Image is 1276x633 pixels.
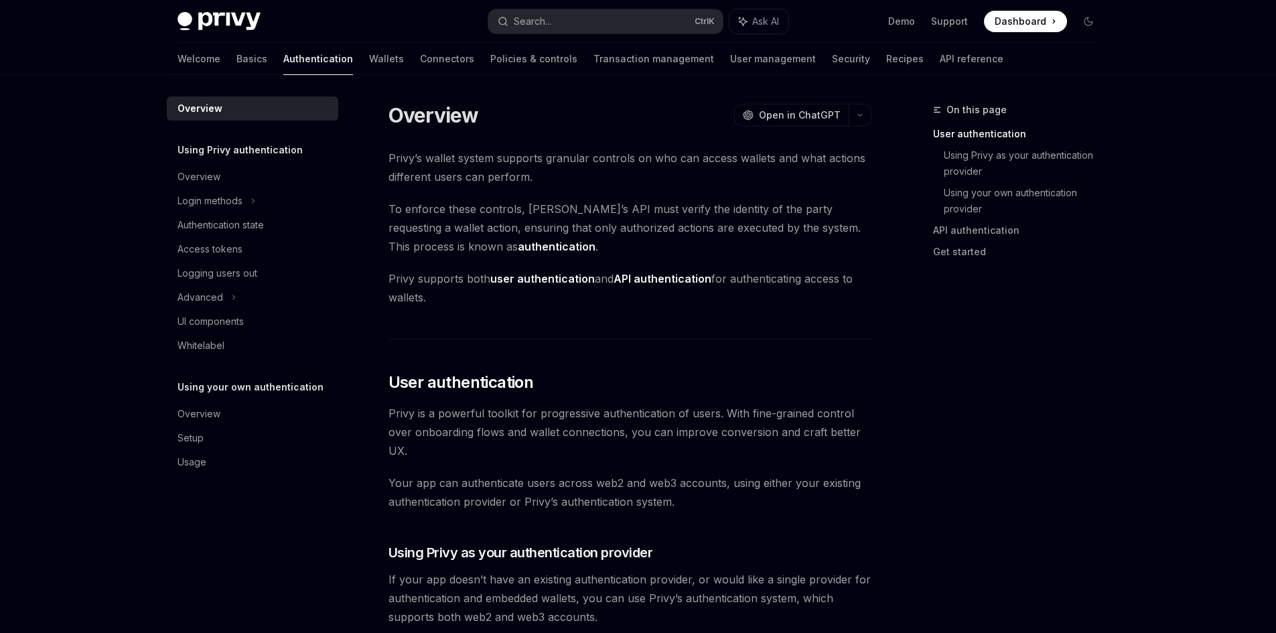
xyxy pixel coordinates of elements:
span: Privy’s wallet system supports granular controls on who can access wallets and what actions diffe... [388,149,871,186]
span: Using Privy as your authentication provider [388,543,653,562]
a: UI components [167,309,338,334]
a: Policies & controls [490,43,577,75]
a: Logging users out [167,261,338,285]
a: Authentication [283,43,353,75]
div: Search... [514,13,551,29]
div: UI components [178,313,244,330]
div: Overview [178,406,220,422]
strong: authentication [518,240,595,253]
span: Privy is a powerful toolkit for progressive authentication of users. With fine-grained control ov... [388,404,871,460]
span: Ask AI [752,15,779,28]
div: Access tokens [178,241,242,257]
a: Basics [236,43,267,75]
a: Demo [888,15,915,28]
a: User authentication [933,123,1110,145]
div: Whitelabel [178,338,224,354]
a: Transaction management [593,43,714,75]
h5: Using your own authentication [178,379,324,395]
span: Your app can authenticate users across web2 and web3 accounts, using either your existing authent... [388,474,871,511]
a: Authentication state [167,213,338,237]
strong: user authentication [490,272,595,285]
button: Search...CtrlK [488,9,723,33]
button: Toggle dark mode [1078,11,1099,32]
h5: Using Privy authentication [178,142,303,158]
span: Privy supports both and for authenticating access to wallets. [388,269,871,307]
strong: API authentication [614,272,711,285]
span: Dashboard [995,15,1046,28]
a: Setup [167,426,338,450]
div: Logging users out [178,265,257,281]
a: Using your own authentication provider [944,182,1110,220]
a: Recipes [886,43,924,75]
span: To enforce these controls, [PERSON_NAME]’s API must verify the identity of the party requesting a... [388,200,871,256]
button: Ask AI [729,9,788,33]
a: Wallets [369,43,404,75]
a: Overview [167,165,338,189]
a: Access tokens [167,237,338,261]
div: Overview [178,169,220,185]
a: Support [931,15,968,28]
a: Overview [167,96,338,121]
button: Open in ChatGPT [734,104,849,127]
a: Usage [167,450,338,474]
div: Usage [178,454,206,470]
a: Get started [933,241,1110,263]
span: Open in ChatGPT [759,109,841,122]
span: Ctrl K [695,16,715,27]
a: Overview [167,402,338,426]
span: User authentication [388,372,534,393]
div: Login methods [178,193,242,209]
a: API authentication [933,220,1110,241]
a: Security [832,43,870,75]
a: Whitelabel [167,334,338,358]
img: dark logo [178,12,261,31]
a: Welcome [178,43,220,75]
a: User management [730,43,816,75]
div: Advanced [178,289,223,305]
a: API reference [940,43,1003,75]
div: Overview [178,100,222,117]
span: If your app doesn’t have an existing authentication provider, or would like a single provider for... [388,570,871,626]
a: Dashboard [984,11,1067,32]
span: On this page [946,102,1007,118]
a: Connectors [420,43,474,75]
div: Authentication state [178,217,264,233]
h1: Overview [388,103,479,127]
a: Using Privy as your authentication provider [944,145,1110,182]
div: Setup [178,430,204,446]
